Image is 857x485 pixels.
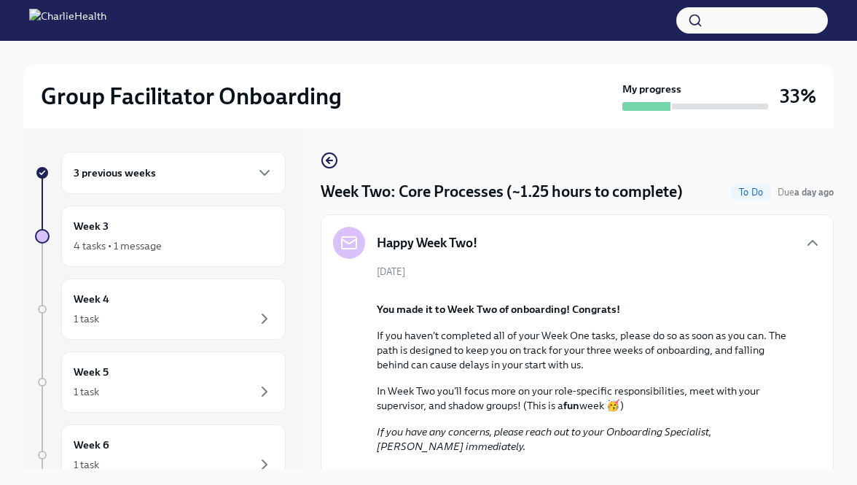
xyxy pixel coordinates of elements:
[377,265,405,279] span: [DATE]
[74,218,109,234] h6: Week 3
[74,437,109,453] h6: Week 6
[74,238,162,253] div: 4 tasks • 1 message
[622,82,681,96] strong: My progress
[29,9,106,32] img: CharlieHealth
[377,384,798,413] p: In Week Two you'll focus more on your role-specific responsibilities, meet with your supervisor, ...
[321,181,683,203] h4: Week Two: Core Processes (~1.25 hours to complete)
[778,187,834,198] span: Due
[730,187,772,198] span: To Do
[74,384,99,399] div: 1 task
[74,311,99,326] div: 1 task
[35,206,286,267] a: Week 34 tasks • 1 message
[74,364,109,380] h6: Week 5
[377,466,450,479] strong: Reach out to IT
[74,457,99,472] div: 1 task
[35,352,286,413] a: Week 51 task
[377,234,477,252] h5: Happy Week Two!
[35,279,286,340] a: Week 41 task
[74,291,109,307] h6: Week 4
[377,425,711,453] em: If you have any concerns, please reach out to your Onboarding Specialist, [PERSON_NAME] immediately.
[778,185,834,199] span: October 6th, 2025 10:00
[74,165,156,181] h6: 3 previous weeks
[780,83,816,109] h3: 33%
[377,303,620,316] strong: You made it to Week Two of onboarding! Congrats!
[377,328,798,372] p: If you haven't completed all of your Week One tasks, please do so as soon as you can. The path is...
[794,187,834,198] strong: a day ago
[41,82,342,111] h2: Group Facilitator Onboarding
[563,399,579,412] strong: fun
[61,152,286,194] div: 3 previous weeks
